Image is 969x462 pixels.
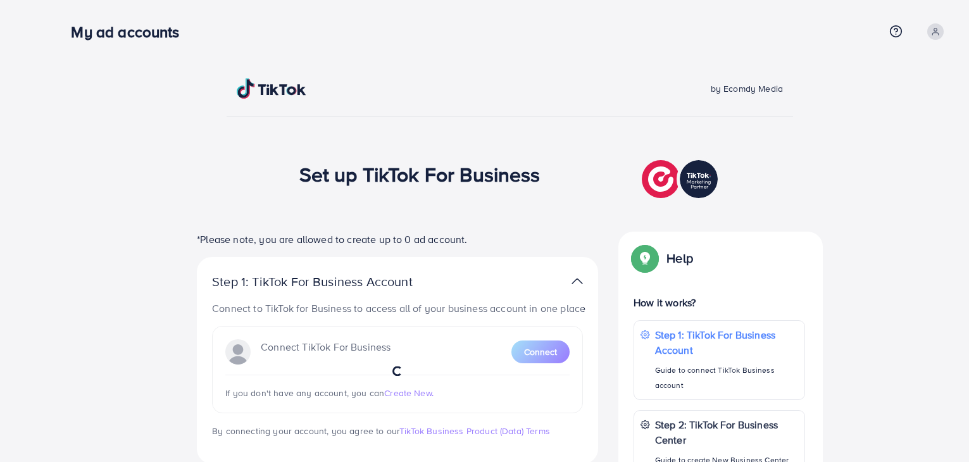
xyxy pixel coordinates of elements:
p: *Please note, you are allowed to create up to 0 ad account. [197,232,598,247]
img: TikTok partner [642,157,721,201]
h3: My ad accounts [71,23,189,41]
p: Step 1: TikTok For Business Account [212,274,453,289]
p: Guide to connect TikTok Business account [655,363,798,393]
h1: Set up TikTok For Business [299,162,541,186]
p: How it works? [634,295,805,310]
img: TikTok [237,78,306,99]
img: TikTok partner [572,272,583,290]
p: Help [666,251,693,266]
span: by Ecomdy Media [711,82,783,95]
p: Step 2: TikTok For Business Center [655,417,798,447]
img: Popup guide [634,247,656,270]
p: Step 1: TikTok For Business Account [655,327,798,358]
